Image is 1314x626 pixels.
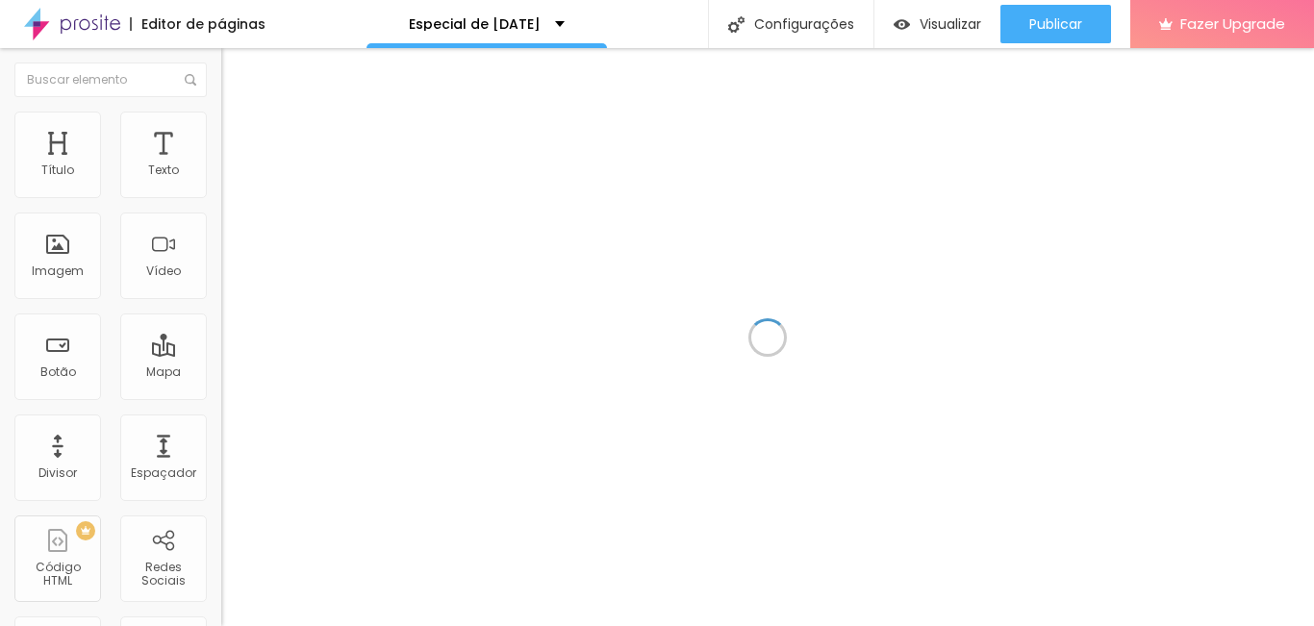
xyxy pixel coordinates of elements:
[146,264,181,278] div: Vídeo
[125,561,201,588] div: Redes Sociais
[728,16,745,33] img: Icone
[131,466,196,480] div: Espaçador
[148,163,179,177] div: Texto
[41,163,74,177] div: Título
[146,365,181,379] div: Mapa
[40,365,76,379] div: Botão
[32,264,84,278] div: Imagem
[185,74,196,86] img: Icone
[1180,15,1285,32] span: Fazer Upgrade
[130,17,265,31] div: Editor de páginas
[409,17,541,31] p: Especial de [DATE]
[894,16,910,33] img: view-1.svg
[38,466,77,480] div: Divisor
[874,5,1000,43] button: Visualizar
[1029,16,1082,32] span: Publicar
[19,561,95,588] div: Código HTML
[1000,5,1111,43] button: Publicar
[14,63,207,97] input: Buscar elemento
[920,16,981,32] span: Visualizar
